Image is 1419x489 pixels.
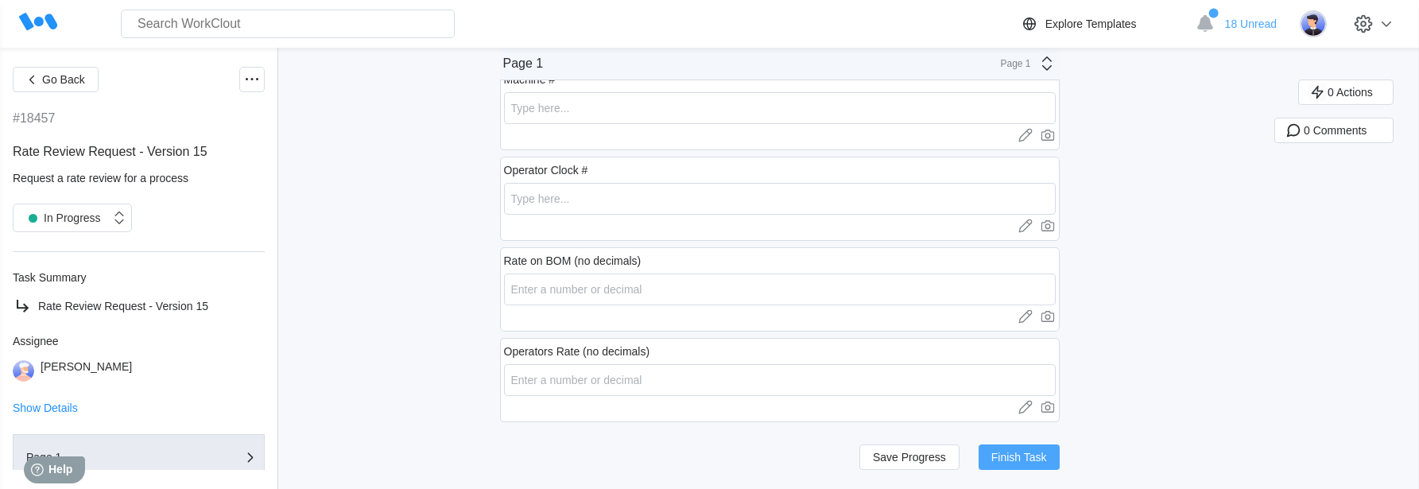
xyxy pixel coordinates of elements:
[1304,125,1367,136] span: 0 Comments
[41,360,132,382] div: [PERSON_NAME]
[13,271,265,284] div: Task Summary
[1328,87,1373,98] span: 0 Actions
[859,444,960,470] button: Save Progress
[504,92,1056,124] input: Type here...
[13,172,265,184] div: Request a rate review for a process
[13,111,55,126] div: #18457
[13,402,78,413] button: Show Details
[1300,10,1327,37] img: user-5.png
[504,254,642,267] div: Rate on BOM (no decimals)
[873,452,946,463] span: Save Progress
[991,452,1047,463] span: Finish Task
[13,335,265,347] div: Assignee
[1225,17,1277,30] span: 18 Unread
[13,67,99,92] button: Go Back
[979,444,1060,470] button: Finish Task
[38,300,208,312] span: Rate Review Request - Version 15
[21,207,101,229] div: In Progress
[503,56,544,71] div: Page 1
[13,297,265,316] a: Rate Review Request - Version 15
[1274,118,1394,143] button: 0 Comments
[504,164,588,177] div: Operator Clock #
[1298,80,1394,105] button: 0 Actions
[42,74,85,85] span: Go Back
[504,183,1056,215] input: Type here...
[13,145,207,158] span: Rate Review Request - Version 15
[504,364,1056,396] input: Enter a number or decimal
[1045,17,1137,30] div: Explore Templates
[504,274,1056,305] input: Enter a number or decimal
[13,360,34,382] img: user-3.png
[121,10,455,38] input: Search WorkClout
[991,58,1031,69] div: Page 1
[1020,14,1188,33] a: Explore Templates
[504,345,650,358] div: Operators Rate (no decimals)
[13,434,265,480] button: Page 1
